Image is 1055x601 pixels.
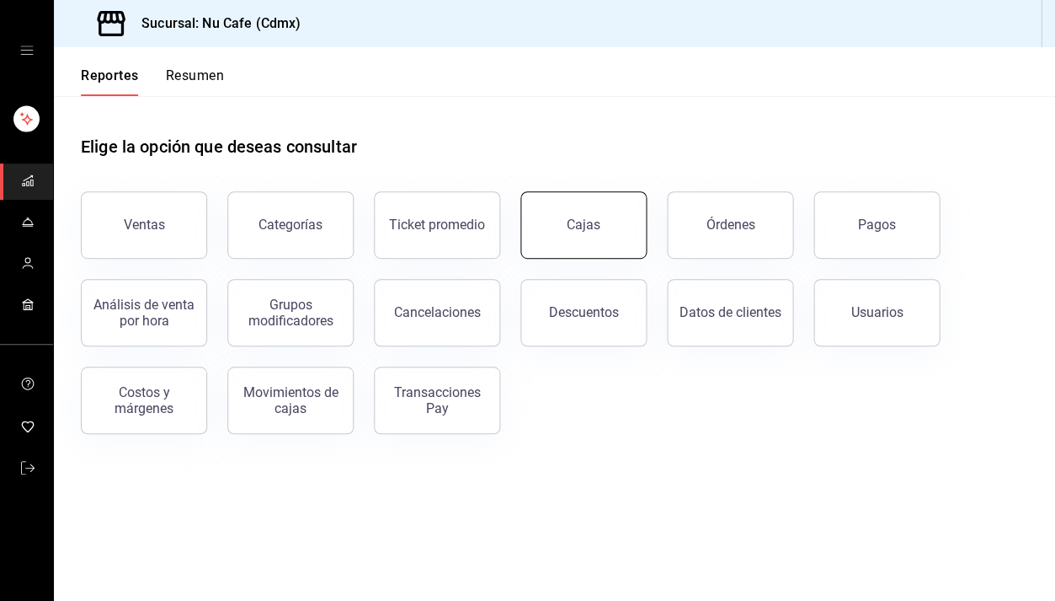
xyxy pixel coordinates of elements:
[81,279,207,346] button: Análisis de venta por hora
[374,279,500,346] button: Cancelaciones
[667,279,793,346] button: Datos de clientes
[258,217,322,233] div: Categorías
[238,384,343,416] div: Movimientos de cajas
[128,13,301,34] h3: Sucursal: Nu Cafe (Cdmx)
[20,44,34,57] button: open drawer
[81,367,207,434] button: Costos y márgenes
[92,297,196,329] div: Análisis de venta por hora
[567,217,600,233] div: Cajas
[394,304,481,320] div: Cancelaciones
[385,384,489,416] div: Transacciones Pay
[166,67,224,96] button: Resumen
[520,191,647,259] button: Cajas
[227,191,354,259] button: Categorías
[81,191,207,259] button: Ventas
[374,367,500,434] button: Transacciones Pay
[81,67,139,96] button: Reportes
[813,279,940,346] button: Usuarios
[667,191,793,259] button: Órdenes
[520,279,647,346] button: Descuentos
[374,191,500,259] button: Ticket promedio
[679,304,781,320] div: Datos de clientes
[238,297,343,329] div: Grupos modificadores
[858,217,896,233] div: Pagos
[850,304,903,320] div: Usuarios
[706,217,754,233] div: Órdenes
[92,384,196,416] div: Costos y márgenes
[389,217,485,233] div: Ticket promedio
[813,191,940,259] button: Pagos
[81,67,224,96] div: navigation tabs
[81,134,357,159] h1: Elige la opción que deseas consultar
[227,367,354,434] button: Movimientos de cajas
[124,217,165,233] div: Ventas
[227,279,354,346] button: Grupos modificadores
[549,304,619,320] div: Descuentos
